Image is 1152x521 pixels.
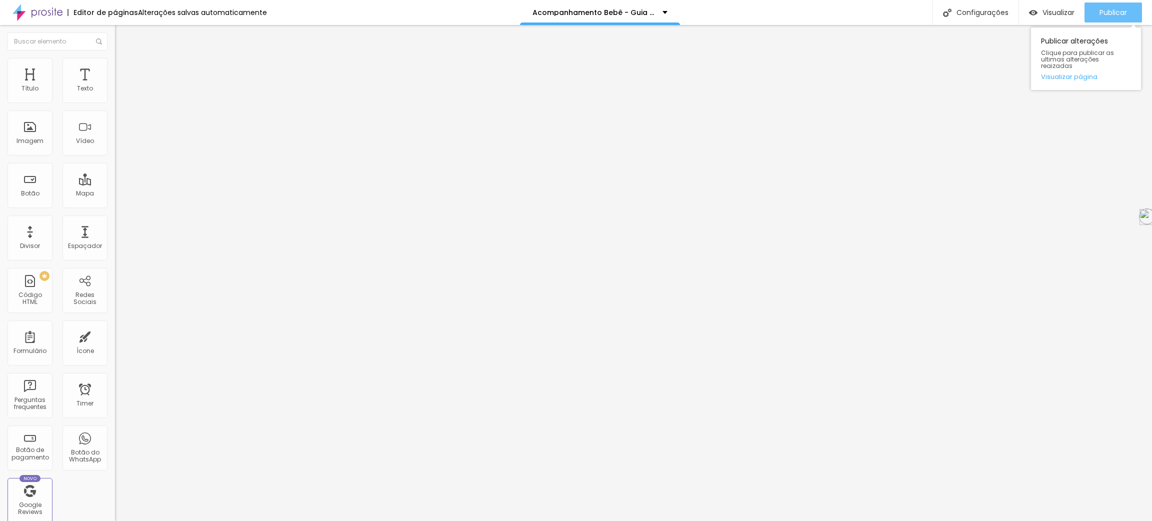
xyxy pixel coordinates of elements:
div: Timer [76,400,93,407]
span: Visualizar [1042,8,1074,16]
div: Alterações salvas automaticamente [138,9,267,16]
div: Mapa [76,190,94,197]
div: Publicar alterações [1031,27,1141,90]
div: Vídeo [76,137,94,144]
div: Título [21,85,38,92]
a: Visualizar página [1041,73,1131,80]
div: Espaçador [68,242,102,249]
img: view-1.svg [1029,8,1037,17]
div: Google Reviews [10,501,49,516]
div: Botão do WhatsApp [65,449,104,463]
input: Buscar elemento [7,32,107,50]
div: Perguntas frequentes [10,396,49,411]
button: Publicar [1084,2,1142,22]
img: Icone [943,8,951,17]
button: Visualizar [1019,2,1084,22]
div: Imagem [16,137,43,144]
div: Ícone [76,347,94,354]
p: Acompanhamento Bebê - Guia de Investimento Fotográfico [532,9,655,16]
div: Editor de páginas [67,9,138,16]
div: Texto [77,85,93,92]
span: Publicar [1099,8,1127,16]
div: Novo [19,475,41,482]
div: Botão de pagamento [10,446,49,461]
div: Formulário [13,347,46,354]
span: Clique para publicar as ultimas alterações reaizadas [1041,49,1131,69]
div: Divisor [20,242,40,249]
img: Icone [96,38,102,44]
div: Código HTML [10,291,49,306]
div: Botão [21,190,39,197]
div: Redes Sociais [65,291,104,306]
